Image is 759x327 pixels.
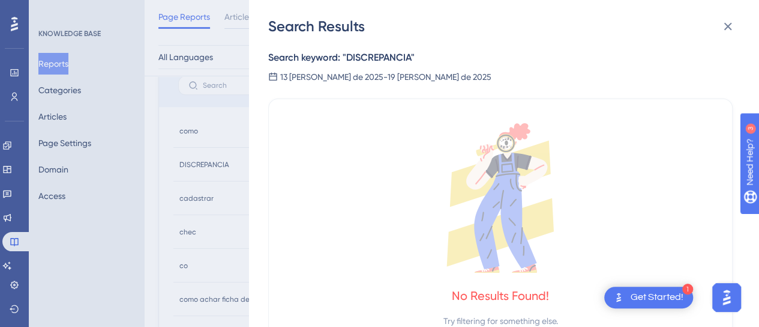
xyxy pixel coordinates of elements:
[631,291,683,304] div: Get Started!
[268,50,733,65] div: Search keyword: " DISCREPANCIA "
[611,290,626,305] img: launcher-image-alternative-text
[280,70,491,84] div: 13 [PERSON_NAME] de 2025 - 19 [PERSON_NAME] de 2025
[83,6,87,16] div: 3
[268,17,742,36] div: Search Results
[682,284,693,295] div: 1
[28,3,75,17] span: Need Help?
[709,280,745,316] iframe: UserGuiding AI Assistant Launcher
[604,287,693,308] div: Open Get Started! checklist, remaining modules: 1
[452,287,549,304] div: No Results Found!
